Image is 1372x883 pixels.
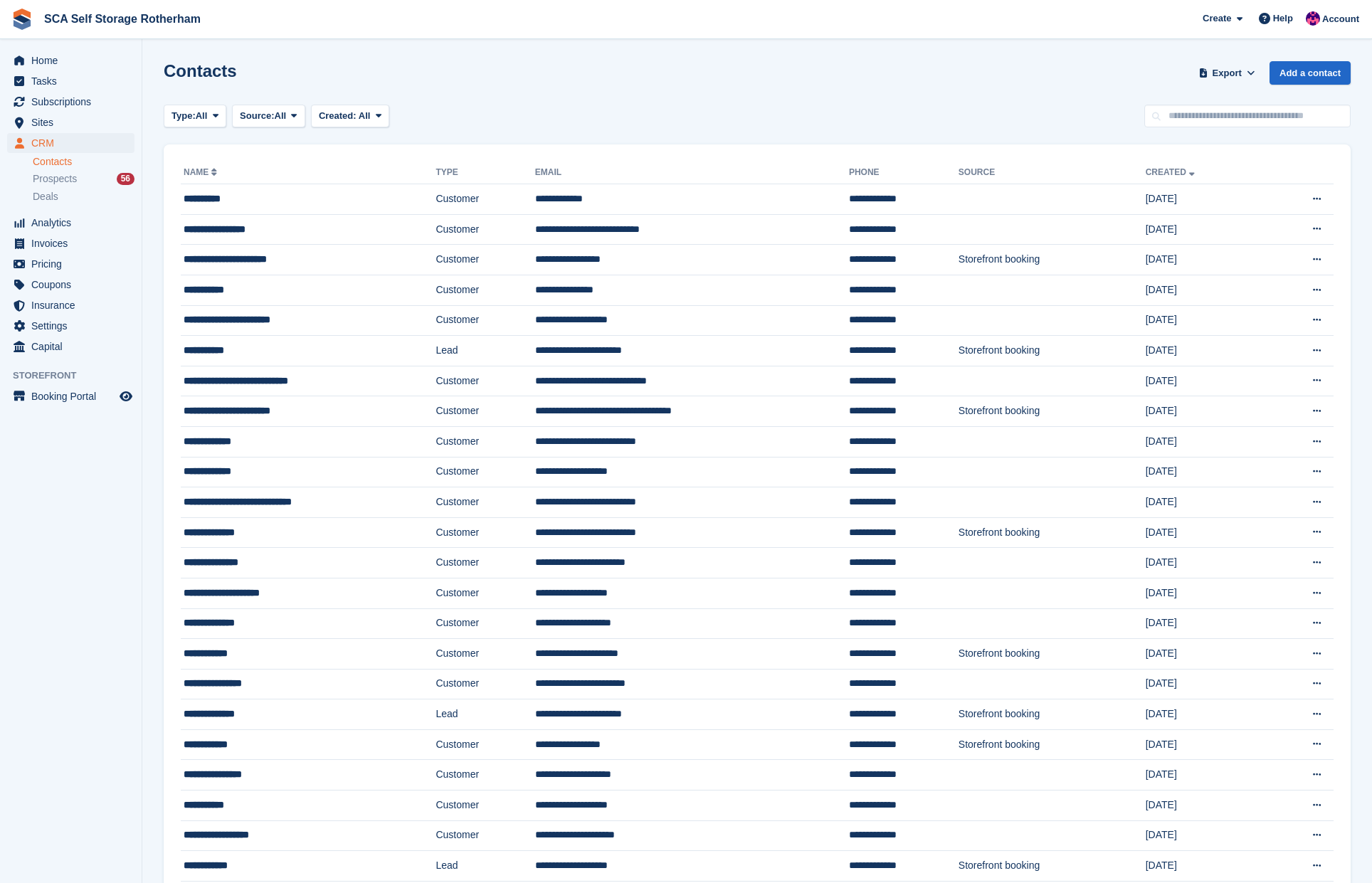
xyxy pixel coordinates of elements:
[959,162,1146,184] th: Source
[1196,61,1258,85] button: Export
[311,105,389,128] button: Created: All
[319,110,357,121] span: Created:
[31,133,117,153] span: CRM
[1273,11,1293,26] span: Help
[13,369,142,383] span: Storefront
[275,109,287,123] span: All
[7,233,134,253] a: menu
[436,487,534,518] td: Customer
[1146,729,1265,760] td: [DATE]
[33,190,58,203] span: Deals
[436,851,534,882] td: Lead
[1146,791,1265,821] td: [DATE]
[33,171,134,186] a: Prospects 56
[436,517,534,548] td: Customer
[436,396,534,427] td: Customer
[240,109,274,123] span: Source:
[1146,548,1265,578] td: [DATE]
[31,316,117,336] span: Settings
[436,184,534,215] td: Customer
[436,457,534,487] td: Customer
[436,548,534,578] td: Customer
[7,92,134,112] a: menu
[436,608,534,639] td: Customer
[7,254,134,274] a: menu
[436,366,534,396] td: Customer
[436,820,534,851] td: Customer
[1146,426,1265,457] td: [DATE]
[1146,396,1265,427] td: [DATE]
[1203,11,1231,26] span: Create
[7,133,134,153] a: menu
[7,316,134,336] a: menu
[171,109,196,123] span: Type:
[359,110,371,121] span: All
[436,162,534,184] th: Type
[1213,66,1242,80] span: Export
[31,71,117,91] span: Tasks
[38,7,206,31] a: SCA Self Storage Rotherham
[1146,366,1265,396] td: [DATE]
[7,337,134,356] a: menu
[1146,336,1265,366] td: [DATE]
[959,517,1146,548] td: Storefront booking
[31,213,117,233] span: Analytics
[436,275,534,305] td: Customer
[436,336,534,366] td: Lead
[196,109,208,123] span: All
[436,791,534,821] td: Customer
[436,426,534,457] td: Customer
[436,245,534,275] td: Customer
[1146,487,1265,518] td: [DATE]
[436,669,534,699] td: Customer
[1146,608,1265,639] td: [DATE]
[31,51,117,70] span: Home
[436,305,534,336] td: Customer
[959,851,1146,882] td: Storefront booking
[7,213,134,233] a: menu
[436,639,534,670] td: Customer
[33,189,134,204] a: Deals
[1146,669,1265,699] td: [DATE]
[1146,578,1265,608] td: [DATE]
[436,214,534,245] td: Customer
[7,51,134,70] a: menu
[7,295,134,315] a: menu
[31,112,117,132] span: Sites
[1146,851,1265,882] td: [DATE]
[184,167,220,177] a: Name
[117,173,134,185] div: 56
[232,105,305,128] button: Source: All
[1146,214,1265,245] td: [DATE]
[436,729,534,760] td: Customer
[31,386,117,406] span: Booking Portal
[436,578,534,608] td: Customer
[1146,245,1265,275] td: [DATE]
[33,155,134,169] a: Contacts
[164,105,226,128] button: Type: All
[7,112,134,132] a: menu
[959,245,1146,275] td: Storefront booking
[959,699,1146,730] td: Storefront booking
[959,336,1146,366] td: Storefront booking
[7,71,134,91] a: menu
[31,233,117,253] span: Invoices
[1146,457,1265,487] td: [DATE]
[849,162,959,184] th: Phone
[31,275,117,295] span: Coupons
[1146,517,1265,548] td: [DATE]
[7,386,134,406] a: menu
[7,275,134,295] a: menu
[959,639,1146,670] td: Storefront booking
[31,92,117,112] span: Subscriptions
[1146,639,1265,670] td: [DATE]
[1146,167,1198,177] a: Created
[959,729,1146,760] td: Storefront booking
[1146,760,1265,791] td: [DATE]
[535,162,849,184] th: Email
[1146,305,1265,336] td: [DATE]
[1146,699,1265,730] td: [DATE]
[959,396,1146,427] td: Storefront booking
[117,388,134,405] a: Preview store
[436,760,534,791] td: Customer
